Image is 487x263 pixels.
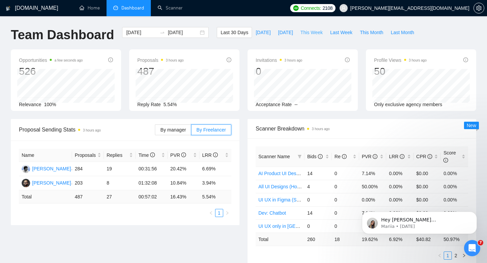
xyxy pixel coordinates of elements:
[474,5,484,11] span: setting
[362,154,378,159] span: PVR
[75,151,96,159] span: Proposals
[373,154,377,159] span: info-circle
[386,193,414,206] td: 0.00%
[460,252,468,260] button: right
[72,190,104,204] td: 487
[19,190,72,204] td: Total
[414,193,441,206] td: $0.00
[6,3,10,14] img: logo
[464,240,480,256] iframe: Intercom live chat
[438,254,442,258] span: left
[44,102,56,107] span: 100%
[330,29,352,36] span: Last Week
[137,56,184,64] span: Proposals
[274,27,297,38] button: [DATE]
[301,4,321,12] span: Connects:
[304,193,332,206] td: 0
[256,102,292,107] span: Acceptance Rate
[170,152,186,158] span: PVR
[463,57,468,62] span: info-circle
[223,209,231,217] button: right
[332,193,359,206] td: 0
[209,211,213,215] span: left
[352,197,487,245] iframe: Intercom notifications message
[200,190,231,204] td: 5.54 %
[166,58,184,62] time: 3 hours ago
[334,154,347,159] span: Re
[163,102,177,107] span: 5.54%
[444,252,452,260] li: 1
[22,180,71,185] a: AG[PERSON_NAME]
[436,252,444,260] button: left
[452,252,460,259] a: 2
[113,5,118,10] span: dashboard
[386,180,414,193] td: 0.00%
[150,152,155,157] span: info-circle
[200,176,231,190] td: 3.94%
[332,180,359,193] td: 0
[374,65,427,78] div: 50
[136,176,167,190] td: 01:32:08
[467,123,476,128] span: New
[32,179,71,187] div: [PERSON_NAME]
[332,219,359,233] td: 0
[312,127,330,131] time: 3 hours ago
[296,151,303,162] span: filter
[19,102,41,107] span: Relevance
[22,165,30,173] img: SH
[104,176,136,190] td: 8
[391,29,414,36] span: Last Month
[460,252,468,260] li: Next Page
[332,167,359,180] td: 0
[136,190,167,204] td: 00:57:02
[83,128,101,132] time: 3 hours ago
[215,209,223,217] a: 1
[386,167,414,180] td: 0.00%
[181,152,186,157] span: info-circle
[168,176,200,190] td: 10.84%
[341,6,346,10] span: user
[360,29,383,36] span: This Month
[293,5,299,11] img: upwork-logo.png
[452,252,460,260] li: 2
[160,127,186,133] span: By manager
[284,58,302,62] time: 3 hours ago
[223,209,231,217] li: Next Page
[213,152,218,157] span: info-circle
[416,154,432,159] span: CPR
[307,154,322,159] span: Bids
[160,30,165,35] span: to
[304,167,332,180] td: 14
[19,56,83,64] span: Opportunities
[19,149,72,162] th: Name
[436,252,444,260] li: Previous Page
[258,171,305,176] a: AI Product UI Designs
[304,180,332,193] td: 4
[304,233,332,246] td: 260
[258,223,337,229] a: UI UX only in [GEOGRAPHIC_DATA]
[304,219,332,233] td: 0
[104,149,136,162] th: Replies
[389,154,404,159] span: LRR
[462,254,466,258] span: right
[196,127,226,133] span: By Freelancer
[104,162,136,176] td: 19
[158,5,183,11] a: searchScanner
[409,58,427,62] time: 3 hours ago
[79,5,100,11] a: homeHome
[202,152,218,158] span: LRR
[22,166,71,171] a: SH[PERSON_NAME]
[473,3,484,14] button: setting
[217,27,252,38] button: Last 30 Days
[136,162,167,176] td: 00:31:56
[414,167,441,180] td: $0.00
[443,158,448,163] span: info-circle
[326,27,356,38] button: Last Week
[200,162,231,176] td: 6.69%
[441,167,468,180] td: 0.00%
[443,150,456,163] span: Score
[221,29,248,36] span: Last 30 Days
